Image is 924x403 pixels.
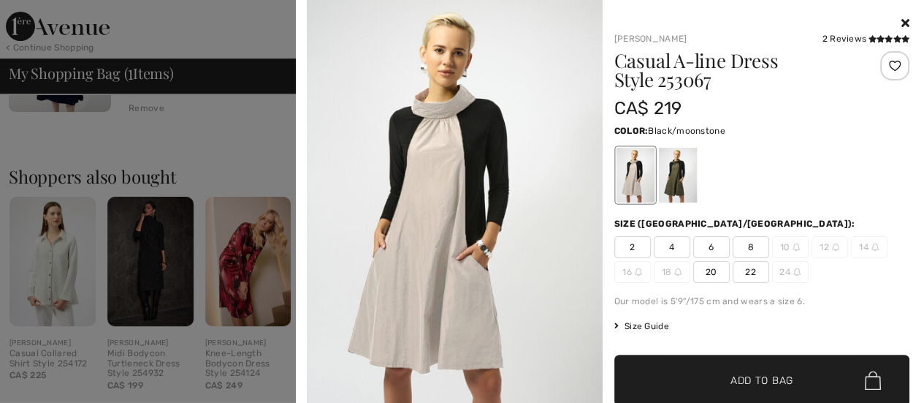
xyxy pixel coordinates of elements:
img: ring-m.svg [674,268,681,276]
div: Our model is 5'9"/175 cm and wears a size 6. [614,295,910,308]
span: 16 [614,261,651,283]
img: Bag.svg [865,371,881,390]
span: Black/moonstone [648,126,725,136]
img: ring-m.svg [793,268,801,276]
span: 18 [654,261,690,283]
span: 2 [614,236,651,258]
span: Color: [614,126,649,136]
img: ring-m.svg [832,244,839,251]
span: 4 [654,236,690,258]
img: ring-m.svg [871,244,879,251]
span: CA$ 219 [614,98,682,118]
span: 22 [733,261,769,283]
span: 10 [772,236,809,258]
span: 24 [772,261,809,283]
span: 6 [693,236,730,258]
span: 14 [851,236,887,258]
span: 20 [693,261,730,283]
span: Chat [32,10,62,23]
div: 2 Reviews [822,32,909,45]
span: 8 [733,236,769,258]
img: ring-m.svg [635,268,642,276]
span: Add to Bag [730,373,793,388]
div: Black/avocado [658,148,696,203]
a: [PERSON_NAME] [614,34,687,44]
h1: Casual A-line Dress Style 253067 [614,51,860,89]
span: 12 [812,236,848,258]
div: Black/moonstone [616,148,654,203]
div: Size ([GEOGRAPHIC_DATA]/[GEOGRAPHIC_DATA]): [614,217,858,230]
img: ring-m.svg [793,244,800,251]
span: Size Guide [614,320,669,333]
